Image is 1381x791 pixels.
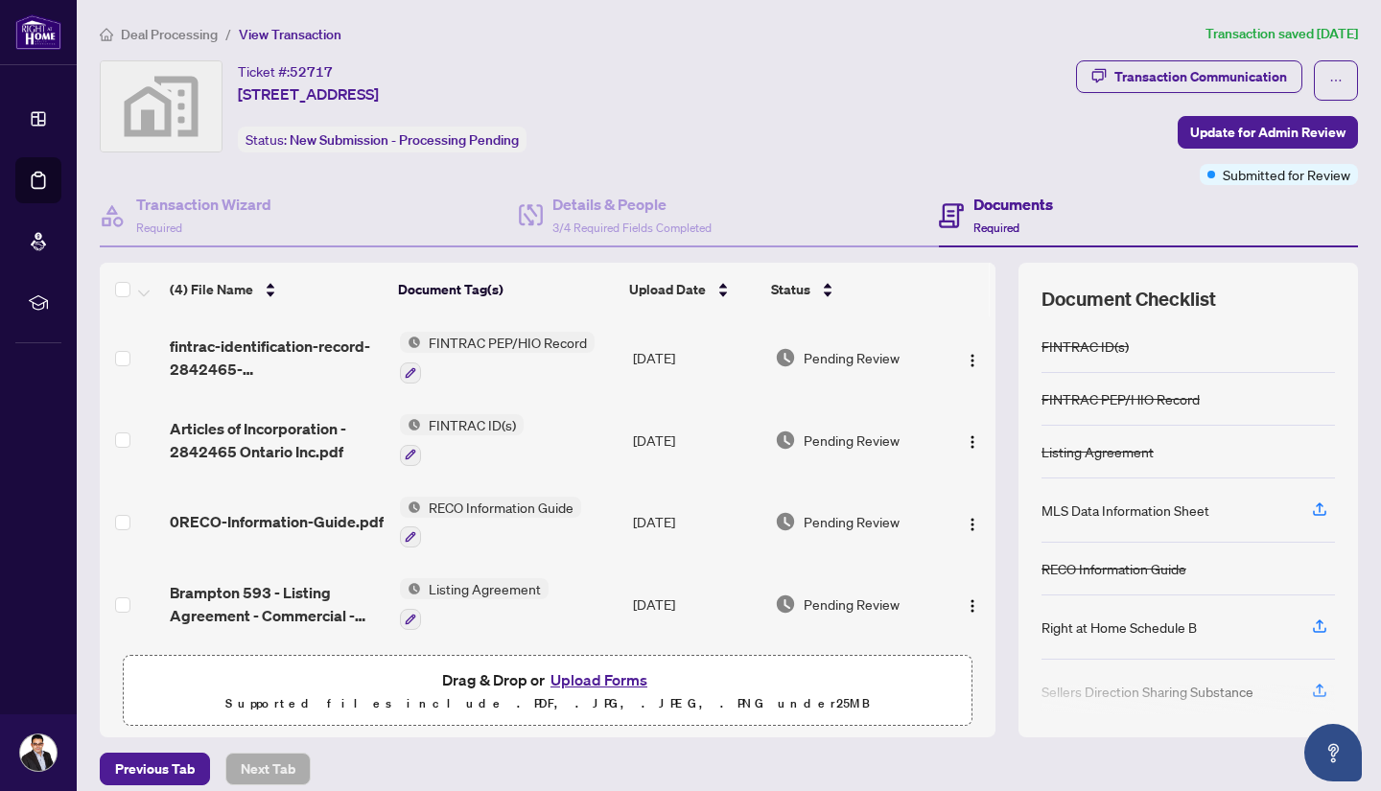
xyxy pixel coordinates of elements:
button: Previous Tab [100,753,210,785]
span: 52717 [290,63,333,81]
span: Articles of Incorporation - 2842465 Ontario Inc.pdf [170,417,385,463]
img: Status Icon [400,332,421,353]
span: (4) File Name [170,279,253,300]
div: FINTRAC PEP/HIO Record [1042,388,1200,409]
span: FINTRAC PEP/HIO Record [421,332,595,353]
span: Required [136,221,182,235]
img: Logo [965,517,980,532]
button: Logo [957,425,988,455]
span: ellipsis [1329,74,1343,87]
img: Logo [965,353,980,368]
h4: Details & People [552,193,712,216]
img: Logo [965,598,980,614]
span: Update for Admin Review [1190,117,1346,148]
td: [DATE] [625,399,767,481]
div: Sellers Direction Sharing Substance [1042,681,1253,702]
h4: Documents [973,193,1053,216]
span: Pending Review [804,511,900,532]
img: Status Icon [400,414,421,435]
button: Status IconFINTRAC ID(s) [400,414,524,466]
span: Pending Review [804,430,900,451]
button: Status IconRECO Information Guide [400,497,581,548]
button: Next Tab [225,753,311,785]
td: [DATE] [625,563,767,645]
div: Ticket #: [238,60,333,82]
img: Status Icon [400,497,421,518]
img: Document Status [775,593,796,615]
span: [STREET_ADDRESS] [238,82,379,105]
span: Status [771,279,810,300]
span: RECO Information Guide [421,497,581,518]
button: Update for Admin Review [1178,116,1358,149]
button: Upload Forms [545,667,653,692]
div: MLS Data Information Sheet [1042,500,1209,521]
div: RECO Information Guide [1042,558,1186,579]
img: Logo [965,434,980,450]
div: Listing Agreement [1042,441,1154,462]
img: svg%3e [101,61,222,151]
button: Transaction Communication [1076,60,1302,93]
h4: Transaction Wizard [136,193,271,216]
span: Drag & Drop orUpload FormsSupported files include .PDF, .JPG, .JPEG, .PNG under25MB [124,656,971,727]
article: Transaction saved [DATE] [1205,23,1358,45]
button: Open asap [1304,724,1362,781]
span: Required [973,221,1019,235]
span: Upload Date [629,279,706,300]
td: [DATE] [625,481,767,564]
button: Status IconListing Agreement [400,578,549,630]
button: Logo [957,342,988,373]
span: Document Checklist [1042,286,1216,313]
div: Right at Home Schedule B [1042,617,1197,638]
th: (4) File Name [162,263,391,316]
span: Drag & Drop or [442,667,653,692]
span: 0RECO-Information-Guide.pdf [170,510,384,533]
span: New Submission - Processing Pending [290,131,519,149]
div: Status: [238,127,527,152]
span: Listing Agreement [421,578,549,599]
span: Submitted for Review [1223,164,1350,185]
span: FINTRAC ID(s) [421,414,524,435]
span: Pending Review [804,593,900,615]
span: Previous Tab [115,754,195,784]
div: FINTRAC ID(s) [1042,336,1129,357]
span: Deal Processing [121,26,218,43]
span: Brampton 593 - Listing Agreement - Commercial - Seller Designated Representation Agreement - Auth... [170,581,385,627]
img: Status Icon [400,578,421,599]
p: Supported files include .PDF, .JPG, .JPEG, .PNG under 25 MB [135,692,960,715]
button: Status IconFINTRAC PEP/HIO Record [400,332,595,384]
li: / [225,23,231,45]
img: Document Status [775,430,796,451]
div: Transaction Communication [1114,61,1287,92]
span: Pending Review [804,347,900,368]
span: 3/4 Required Fields Completed [552,221,712,235]
span: fintrac-identification-record-2842465-[GEOGRAPHIC_DATA]-inc-st-[PERSON_NAME]-pharmacy-ocp--308667... [170,335,385,381]
td: [DATE] [625,316,767,399]
img: Profile Icon [20,734,57,771]
th: Upload Date [621,263,762,316]
button: Logo [957,506,988,537]
span: home [100,28,113,41]
span: View Transaction [239,26,341,43]
th: Status [763,263,940,316]
img: Document Status [775,511,796,532]
img: Document Status [775,347,796,368]
img: logo [15,14,61,50]
button: Logo [957,589,988,619]
th: Document Tag(s) [390,263,621,316]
